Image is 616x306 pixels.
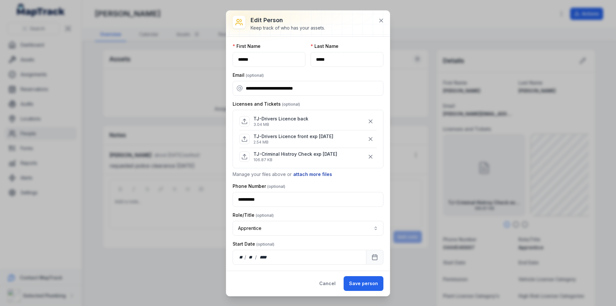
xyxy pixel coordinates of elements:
[257,254,269,260] div: year,
[344,276,383,291] button: Save person
[253,133,333,140] p: TJ-Drivers Licence front exp [DATE]
[233,212,274,218] label: Role/Title
[233,221,383,236] button: Apprentice
[253,157,337,162] p: 106.87 KB
[233,72,264,78] label: Email
[233,43,261,49] label: First Name
[233,101,300,107] label: Licenses and Tickets
[251,16,325,25] h3: Edit person
[293,171,332,178] button: attach more files
[247,254,255,260] div: month,
[233,270,272,276] label: End Date
[233,183,285,189] label: Phone Number
[244,254,247,260] div: /
[233,171,383,178] p: Manage your files above or
[314,276,341,291] button: Cancel
[238,254,244,260] div: day,
[233,241,274,247] label: Start Date
[255,254,257,260] div: /
[311,43,338,49] label: Last Name
[253,151,337,157] p: TJ-Criminal Histroy Check exp [DATE]
[253,122,308,127] p: 3.04 MB
[251,25,325,31] div: Keep track of who has your assets.
[253,140,333,145] p: 2.54 MB
[366,250,383,265] button: Calendar
[253,116,308,122] p: TJ-Drivers Licence back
